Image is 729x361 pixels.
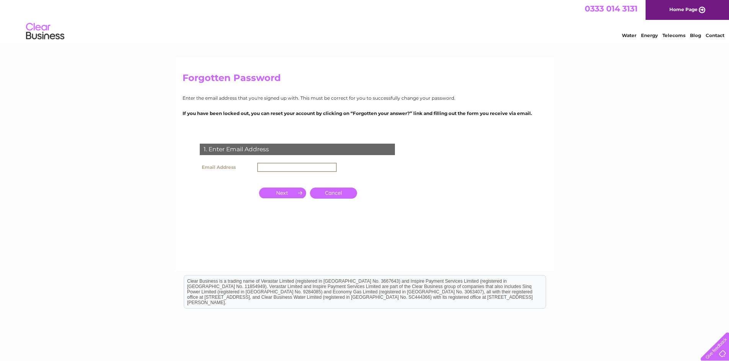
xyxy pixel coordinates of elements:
[198,161,255,174] th: Email Address
[622,32,636,38] a: Water
[183,73,547,87] h2: Forgotten Password
[183,94,547,102] p: Enter the email address that you're signed up with. This must be correct for you to successfully ...
[200,144,395,155] div: 1. Enter Email Address
[183,110,547,117] p: If you have been locked out, you can reset your account by clicking on “Forgotten your answer?” l...
[310,188,357,199] a: Cancel
[184,4,546,37] div: Clear Business is a trading name of Verastar Limited (registered in [GEOGRAPHIC_DATA] No. 3667643...
[641,32,658,38] a: Energy
[585,4,638,13] a: 0333 014 3131
[26,20,65,43] img: logo.png
[706,32,724,38] a: Contact
[662,32,685,38] a: Telecoms
[690,32,701,38] a: Blog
